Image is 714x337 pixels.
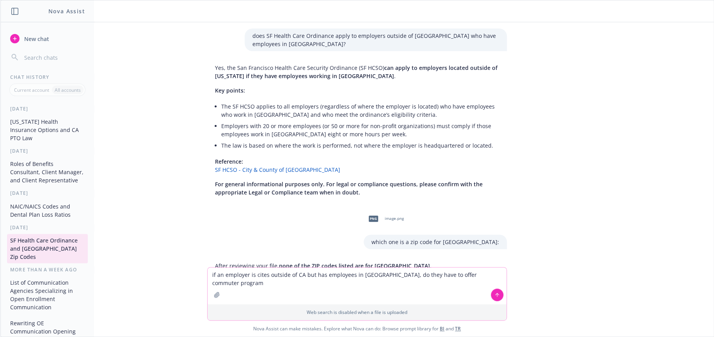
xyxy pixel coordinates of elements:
span: Nova Assist can make mistakes. Explore what Nova can do: Browse prompt library for and [4,321,710,337]
p: Current account [14,87,49,93]
input: Search chats [23,52,85,63]
span: Reference: [215,158,243,165]
button: SF Health Care Ordinance and [GEOGRAPHIC_DATA] Zip Codes [7,234,88,263]
button: NAIC/NAICS Codes and Dental Plan Loss Ratios [7,200,88,221]
span: none of the ZIP codes listed are for [GEOGRAPHIC_DATA] [279,262,430,269]
button: New chat [7,32,88,46]
span: png [369,216,378,221]
p: All accounts [55,87,81,93]
span: image.png [385,216,404,221]
p: does SF Health Care Ordinance apply to employers outside of [GEOGRAPHIC_DATA] who have employees ... [252,32,499,48]
a: SF HCSO - City & County of [GEOGRAPHIC_DATA] [215,166,340,173]
p: After reviewing your file, . [215,262,499,270]
h1: Nova Assist [48,7,85,15]
div: Chat History [1,74,94,80]
div: [DATE] [1,148,94,154]
div: pngimage.png [364,209,405,228]
li: The law is based on where the work is performed, not where the employer is headquartered or located. [221,140,499,151]
button: List of Communication Agencies Specializing in Open Enrollment Communication [7,276,88,314]
button: Roles of Benefits Consultant, Client Manager, and Client Representative [7,157,88,187]
div: More than a week ago [1,266,94,273]
a: BI [440,325,444,332]
span: New chat [23,35,49,43]
span: For general informational purposes only. For legal or compliance questions, please confirm with t... [215,180,483,196]
p: Web search is disabled when a file is uploaded [212,309,502,316]
span: Key points: [215,87,245,94]
div: [DATE] [1,190,94,196]
p: which one is a zip code for [GEOGRAPHIC_DATA]: [371,238,499,246]
li: The SF HCSO applies to all employers (regardless of where the employer is located) who have emplo... [221,101,499,120]
div: [DATE] [1,224,94,231]
li: Employers with 20 or more employees (or 50 or more for non-profit organizations) must comply if t... [221,120,499,140]
p: Yes, the San Francisco Health Care Security Ordinance (SF HCSO) . [215,64,499,80]
div: [DATE] [1,105,94,112]
textarea: if an employer is cites outside of CA but has employees in [GEOGRAPHIC_DATA], do they have to off... [208,267,506,304]
a: TR [455,325,461,332]
button: [US_STATE] Health Insurance Options and CA PTO Law [7,115,88,144]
